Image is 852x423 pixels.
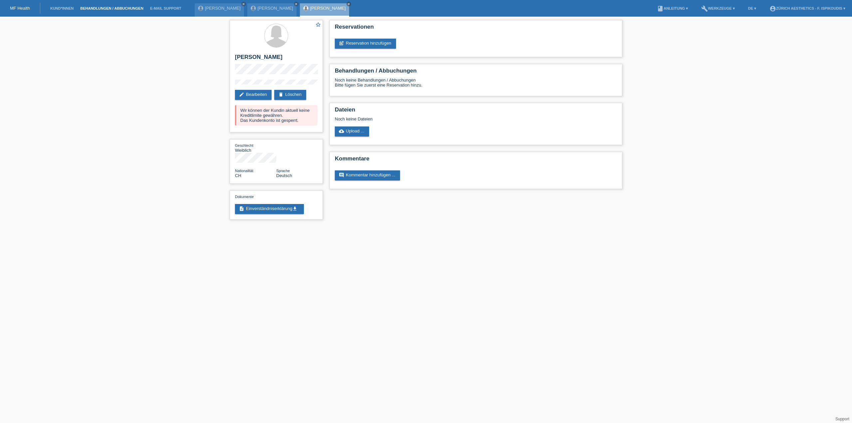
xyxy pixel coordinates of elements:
[339,172,344,178] i: comment
[335,126,369,136] a: cloud_uploadUpload ...
[235,105,318,125] div: Wir können der Kundin aktuell keine Kreditlimite gewähren. Das Kundenkonto ist gesperrt.
[335,68,617,78] h2: Behandlungen / Abbuchungen
[235,195,254,199] span: Dokumente
[77,6,147,10] a: Behandlungen / Abbuchungen
[654,6,691,10] a: bookAnleitung ▾
[205,6,241,11] a: [PERSON_NAME]
[769,5,776,12] i: account_circle
[346,2,351,6] a: close
[339,41,344,46] i: post_add
[241,2,246,6] a: close
[235,143,253,147] span: Geschlecht
[701,5,708,12] i: build
[147,6,185,10] a: E-Mail Support
[235,169,253,173] span: Nationalität
[335,78,617,93] div: Noch keine Behandlungen / Abbuchungen Bitte fügen Sie zuerst eine Reservation hinzu.
[339,128,344,134] i: cloud_upload
[278,92,284,97] i: delete
[295,2,298,6] i: close
[235,204,304,214] a: descriptionEinverständniserklärungget_app
[698,6,738,10] a: buildWerkzeuge ▾
[239,206,244,211] i: description
[310,6,346,11] a: [PERSON_NAME]
[47,6,77,10] a: Kund*innen
[335,170,400,180] a: commentKommentar hinzufügen ...
[10,6,30,11] a: MF Health
[239,92,244,97] i: edit
[242,2,245,6] i: close
[335,24,617,34] h2: Reservationen
[657,5,664,12] i: book
[745,6,759,10] a: DE ▾
[766,6,849,10] a: account_circleZürich Aesthetics - F. Ispikoudis ▾
[276,173,292,178] span: Deutsch
[276,169,290,173] span: Sprache
[835,417,849,421] a: Support
[235,90,272,100] a: editBearbeiten
[315,22,321,28] i: star_border
[235,54,318,64] h2: [PERSON_NAME]
[292,206,298,211] i: get_app
[335,155,617,165] h2: Kommentare
[335,39,396,49] a: post_addReservation hinzufügen
[315,22,321,29] a: star_border
[274,90,306,100] a: deleteLöschen
[335,106,617,116] h2: Dateien
[235,143,276,153] div: Weiblich
[294,2,299,6] a: close
[235,173,241,178] span: Schweiz
[258,6,293,11] a: [PERSON_NAME]
[335,116,538,121] div: Noch keine Dateien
